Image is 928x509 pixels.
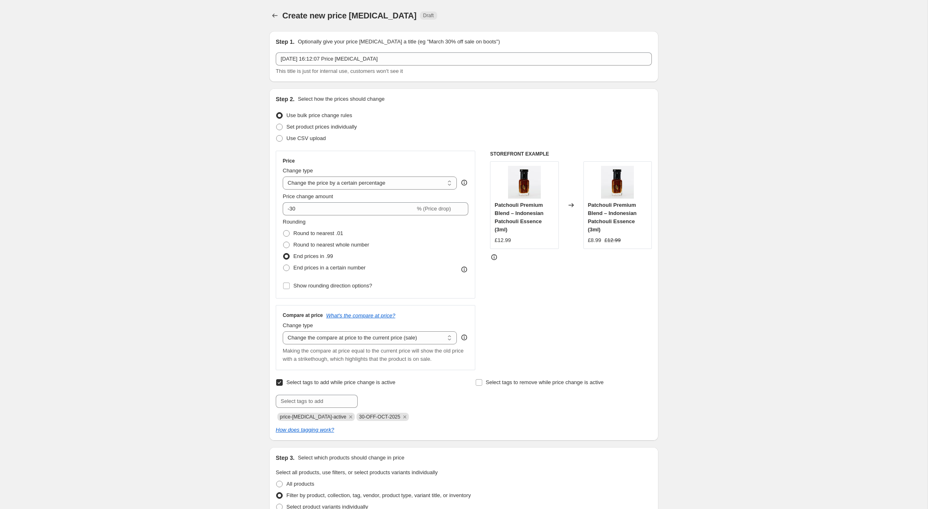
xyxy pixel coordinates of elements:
[347,413,354,421] button: Remove price-change-job-active
[269,10,281,21] button: Price change jobs
[276,38,295,46] h2: Step 1.
[508,166,541,199] img: image_9e6dac06-fd31-4b9a-8cc2-771685991372_80x.jpg
[293,230,343,236] span: Round to nearest .01
[280,414,346,420] span: price-change-job-active
[283,202,415,215] input: -15
[276,454,295,462] h2: Step 3.
[276,68,403,74] span: This title is just for internal use, customers won't see it
[298,95,385,103] p: Select how the prices should change
[283,348,464,362] span: Making the compare at price equal to the current price will show the old price with a strikethoug...
[293,253,333,259] span: End prices in .99
[588,202,637,233] span: Patchouli Premium Blend – Indonesian Patchouli Essence (3ml)
[423,12,434,19] span: Draft
[286,492,471,498] span: Filter by product, collection, tag, vendor, product type, variant title, or inventory
[276,427,334,433] a: How does tagging work?
[401,413,408,421] button: Remove 30-OFF-OCT-2025
[283,193,333,199] span: Price change amount
[604,236,621,244] strike: £12.99
[286,112,352,118] span: Use bulk price change rules
[286,379,395,385] span: Select tags to add while price change is active
[283,219,306,225] span: Rounding
[495,202,543,233] span: Patchouli Premium Blend – Indonesian Patchouli Essence (3ml)
[283,312,323,319] h3: Compare at price
[282,11,417,20] span: Create new price [MEDICAL_DATA]
[276,52,652,66] input: 30% off holiday sale
[276,395,358,408] input: Select tags to add
[460,179,468,187] div: help
[298,454,404,462] p: Select which products should change in price
[460,333,468,342] div: help
[298,38,500,46] p: Optionally give your price [MEDICAL_DATA] a title (eg "March 30% off sale on boots")
[359,414,400,420] span: 30-OFF-OCT-2025
[293,242,369,248] span: Round to nearest whole number
[486,379,604,385] span: Select tags to remove while price change is active
[293,265,365,271] span: End prices in a certain number
[417,206,451,212] span: % (Price drop)
[495,236,511,244] div: £12.99
[286,124,357,130] span: Set product prices individually
[276,95,295,103] h2: Step 2.
[326,312,395,319] button: What's the compare at price?
[283,158,295,164] h3: Price
[283,322,313,328] span: Change type
[588,236,601,244] div: £8.99
[293,283,372,289] span: Show rounding direction options?
[601,166,634,199] img: image_9e6dac06-fd31-4b9a-8cc2-771685991372_80x.jpg
[286,135,326,141] span: Use CSV upload
[490,151,652,157] h6: STOREFRONT EXAMPLE
[283,167,313,174] span: Change type
[286,481,314,487] span: All products
[276,469,438,475] span: Select all products, use filters, or select products variants individually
